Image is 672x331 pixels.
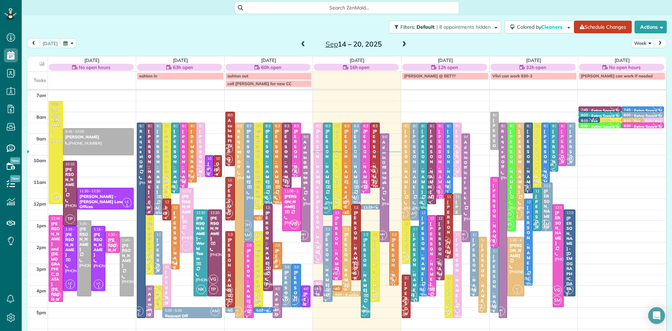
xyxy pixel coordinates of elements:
span: 8:30 - 1:00 [404,124,421,128]
small: 4 [160,191,169,198]
span: 8:30 - 11:30 [535,124,554,128]
span: ashton in [139,73,157,78]
span: 9:00 - 2:00 [464,135,481,139]
span: VS [504,209,514,219]
div: [PERSON_NAME] [182,129,186,194]
span: 1:15 - 4:15 [94,227,111,232]
span: 12:15 - 3:15 [174,205,192,210]
div: [PERSON_NAME] and [PERSON_NAME] [344,129,349,255]
span: 1:15 - 4:15 [344,227,361,232]
span: KF [453,147,457,151]
button: next [653,39,667,48]
span: 10:15 - 1:15 [65,162,84,166]
div: Extra Space Storage [591,113,631,118]
div: Aculabs Ft [US_STATE] [227,118,233,184]
small: 2 [589,115,597,122]
span: MH [461,232,465,236]
div: [PERSON_NAME] [555,211,562,246]
span: 12:45 - 3:45 [439,216,457,221]
span: DH [242,220,252,230]
div: Admin Office tasks [464,140,468,205]
div: [PERSON_NAME] [560,129,565,194]
span: 1:45 - 5:15 [481,238,498,242]
span: SM [252,230,261,240]
div: [PERSON_NAME] for dad [PERSON_NAME] [544,189,551,274]
span: 8:30 - 12:15 [430,124,449,128]
span: 8:30 - 12:15 [354,124,373,128]
span: Viivi can work 830-2 [492,73,532,78]
small: 1 [459,235,468,241]
span: 1:45 - 4:30 [122,238,139,242]
span: AL [402,211,406,214]
span: 8:30 - 11:45 [447,124,466,128]
span: 12:15 - 4:15 [266,205,285,210]
a: [DATE] [438,57,453,63]
span: 8:30 - 12:00 [165,124,184,128]
span: 8:30 - 11:00 [455,124,474,128]
span: NS [368,166,378,175]
span: ashton out [227,73,248,78]
span: 1:30 - 4:00 [392,232,408,237]
span: VG [487,236,497,246]
span: 8:30 - 10:45 [552,124,571,128]
div: [PERSON_NAME] and [PERSON_NAME] [316,129,321,255]
span: AM [242,230,252,240]
span: 12:00 - 1:00 [165,200,184,204]
div: [PERSON_NAME] for First Rate appliances [455,129,459,285]
span: Sep [325,40,338,48]
div: [PERSON_NAME] - [DEMOGRAPHIC_DATA] [566,216,573,296]
span: NK [321,204,330,213]
span: SM [530,176,539,186]
small: 2 [224,149,232,155]
span: 8:30 - 5:30 [501,124,518,128]
div: [PERSON_NAME] [294,129,299,184]
div: [PERSON_NAME] [421,216,425,281]
div: [PERSON_NAME] [PERSON_NAME] [353,211,359,321]
span: NS [223,154,233,164]
small: 2 [450,149,459,156]
button: Week [631,39,654,48]
div: Admin Office tasks [303,140,308,190]
div: [PERSON_NAME] [65,232,75,257]
span: NS [223,209,233,218]
div: [PERSON_NAME] - [PERSON_NAME] Law Offices [79,194,132,209]
small: 4 [631,115,640,122]
div: [PERSON_NAME] and [DEMOGRAPHIC_DATA][PERSON_NAME] [51,221,61,312]
div: Extra Space Storage [591,124,631,129]
span: Cleaners [541,24,563,30]
div: [PERSON_NAME] [372,237,378,293]
span: [PERSON_NAME] @ BET?? [404,73,455,78]
span: SM [252,198,261,207]
div: [PERSON_NAME] [156,129,160,194]
a: Schedule Changes [574,21,632,33]
div: [PERSON_NAME] [65,135,132,139]
div: [PERSON_NAME] [535,194,539,260]
span: AM [349,193,359,202]
span: 1:00 - 3:00 [404,221,421,226]
div: [PERSON_NAME] [391,237,397,293]
div: [PERSON_NAME] [552,129,556,194]
small: 2 [442,241,450,247]
span: VG [359,182,368,191]
span: AM [541,220,551,229]
span: 11:45 - 2:45 [447,194,466,199]
div: [PERSON_NAME] [413,232,417,298]
span: 12:30 - 4:30 [196,211,215,215]
div: [PERSON_NAME] [227,237,233,293]
span: 1:45 - 4:30 [510,238,526,242]
span: AC [453,157,457,161]
span: 12:30 - 4:30 [210,211,229,215]
span: 8:30 - 3:00 [316,124,333,128]
span: 8:30 - 10:30 [569,124,588,128]
span: 1:30 - 2:30 [108,232,125,237]
span: 11:30 - 12:30 [79,189,100,193]
div: [PERSON_NAME] [210,216,220,241]
span: NK [168,182,177,191]
span: 11:30 - 2:30 [182,189,201,193]
span: TP [425,172,434,182]
span: SM [160,177,169,186]
div: [PERSON_NAME] [447,200,451,265]
span: 11:00 - 2:15 [493,178,512,182]
span: NS [160,209,169,218]
div: [PERSON_NAME] [265,211,271,266]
